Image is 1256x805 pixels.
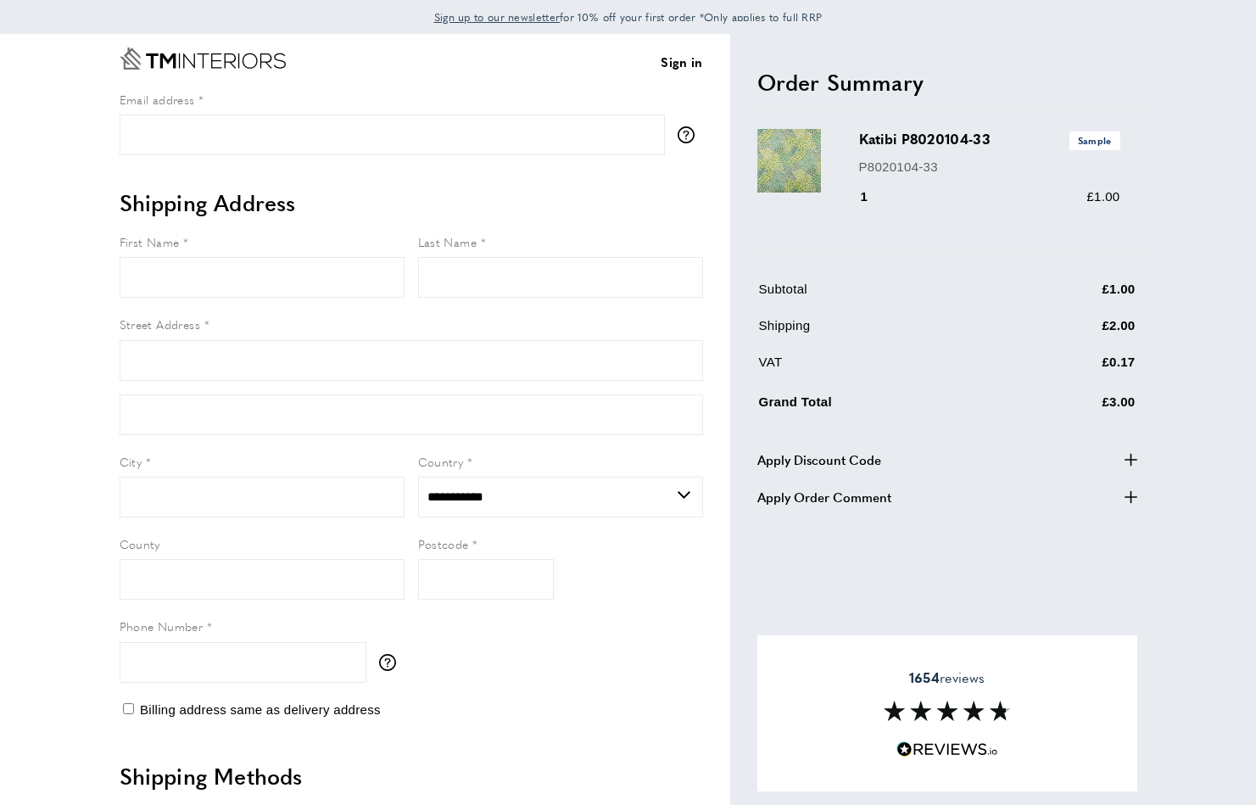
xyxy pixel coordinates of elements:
[759,279,1017,312] td: Subtotal
[759,316,1017,349] td: Shipping
[418,535,469,552] span: Postcode
[1019,279,1136,312] td: £1.00
[120,535,160,552] span: County
[757,129,821,193] img: Katibi P8020104-33
[434,8,561,25] a: Sign up to our newsletter
[759,352,1017,385] td: VAT
[759,389,1017,425] td: Grand Total
[859,187,892,207] div: 1
[859,157,1120,177] p: P8020104-33
[120,761,703,791] h2: Shipping Methods
[120,48,286,70] a: Go to Home page
[123,703,134,714] input: Billing address same as delivery address
[896,741,998,757] img: Reviews.io 5 stars
[1019,389,1136,425] td: £3.00
[678,126,703,143] button: More information
[859,129,1120,149] h3: Katibi P8020104-33
[379,654,405,671] button: More information
[418,233,477,250] span: Last Name
[1019,352,1136,385] td: £0.17
[120,91,195,108] span: Email address
[140,702,381,717] span: Billing address same as delivery address
[120,233,180,250] span: First Name
[120,453,142,470] span: City
[120,618,204,634] span: Phone Number
[1069,131,1120,149] span: Sample
[757,487,891,507] span: Apply Order Comment
[120,187,703,218] h2: Shipping Address
[418,453,464,470] span: Country
[1086,189,1119,204] span: £1.00
[757,450,881,470] span: Apply Discount Code
[884,701,1011,721] img: Reviews section
[434,9,823,25] span: for 10% off your first order *Only applies to full RRP
[757,67,1137,98] h2: Order Summary
[120,316,201,333] span: Street Address
[909,668,940,687] strong: 1654
[661,52,702,72] a: Sign in
[1019,316,1136,349] td: £2.00
[909,669,985,686] span: reviews
[434,9,561,25] span: Sign up to our newsletter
